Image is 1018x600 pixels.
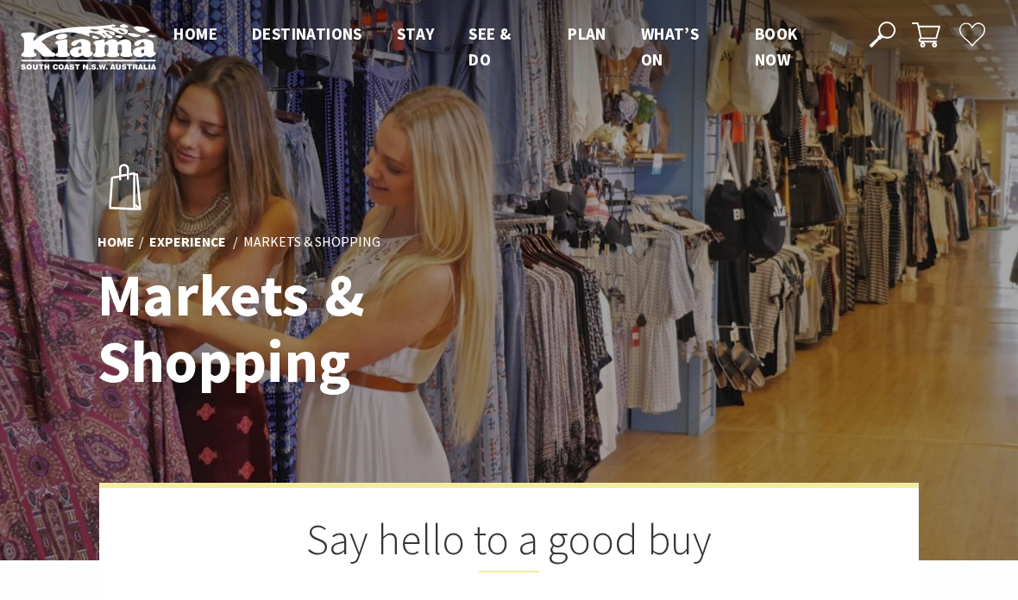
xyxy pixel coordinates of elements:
[243,231,380,253] li: Markets & Shopping
[397,23,435,44] span: Stay
[568,23,606,44] span: Plan
[173,23,217,44] span: Home
[97,233,135,252] a: Home
[97,262,585,394] h1: Markets & Shopping
[252,23,362,44] span: Destinations
[755,23,798,70] span: Book now
[149,233,226,252] a: Experience
[156,21,849,73] nav: Main Menu
[468,23,511,70] span: See & Do
[21,23,156,70] img: Kiama Logo
[185,514,833,572] h2: Say hello to a good buy
[641,23,699,70] span: What’s On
